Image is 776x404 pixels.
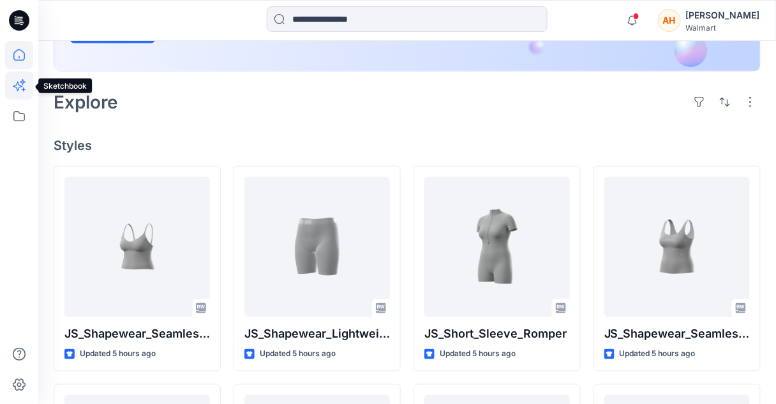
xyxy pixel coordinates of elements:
a: JS_Short_Sleeve_Romper [424,177,570,317]
p: JS_Shapewear_Seamless_Cami [64,325,210,343]
h2: Explore [54,92,118,112]
a: JS_Shapewear_Seamless_Cami [64,177,210,317]
p: Updated 5 hours ago [260,348,336,361]
p: JS_Shapewear_Lightweight_Sheer_Thigh_Shaper [244,325,390,343]
a: JS_Shapewear_Seamless_Smooth_Shine_Tank [604,177,750,317]
p: JS_Shapewear_Seamless_Smooth_Shine_Tank [604,325,750,343]
a: JS_Shapewear_Lightweight_Sheer_Thigh_Shaper [244,177,390,317]
p: Updated 5 hours ago [620,348,696,361]
p: Updated 5 hours ago [440,348,516,361]
div: AH [658,9,681,32]
p: Updated 5 hours ago [80,348,156,361]
p: JS_Short_Sleeve_Romper [424,325,570,343]
h4: Styles [54,138,761,153]
div: Walmart [686,23,760,33]
div: [PERSON_NAME] [686,8,760,23]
